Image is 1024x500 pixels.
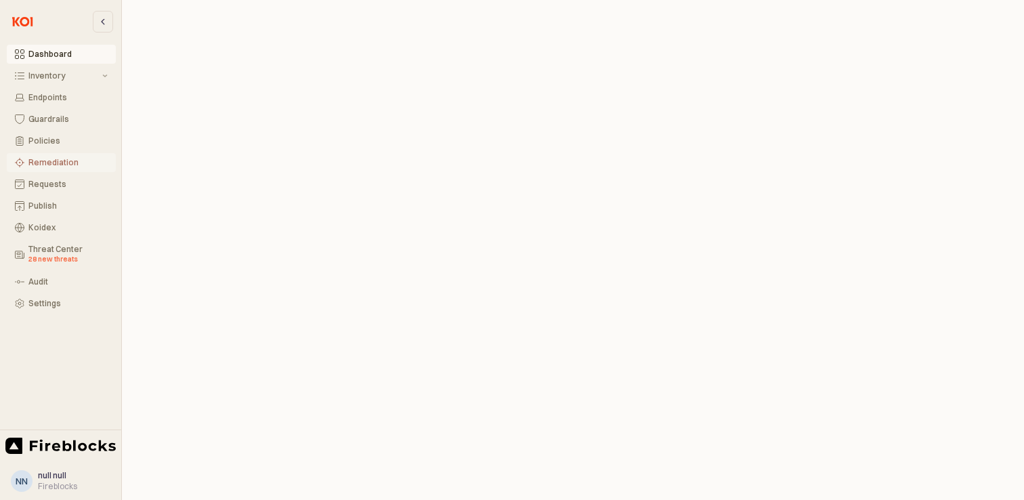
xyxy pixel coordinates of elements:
[7,153,116,172] button: Remediation
[28,180,108,189] div: Requests
[7,88,116,107] button: Endpoints
[28,254,108,265] div: 28 new threats
[7,175,116,194] button: Requests
[28,49,108,59] div: Dashboard
[28,201,108,211] div: Publish
[7,196,116,215] button: Publish
[38,481,77,492] div: Fireblocks
[28,245,108,265] div: Threat Center
[7,272,116,291] button: Audit
[7,240,116,270] button: Threat Center
[7,294,116,313] button: Settings
[28,114,108,124] div: Guardrails
[7,218,116,237] button: Koidex
[38,470,66,480] span: null null
[7,66,116,85] button: Inventory
[7,110,116,129] button: Guardrails
[28,71,100,81] div: Inventory
[28,158,108,167] div: Remediation
[11,470,33,492] button: nn
[28,223,108,232] div: Koidex
[7,45,116,64] button: Dashboard
[16,474,28,488] div: nn
[28,93,108,102] div: Endpoints
[28,277,108,287] div: Audit
[28,136,108,146] div: Policies
[28,299,108,308] div: Settings
[7,131,116,150] button: Policies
